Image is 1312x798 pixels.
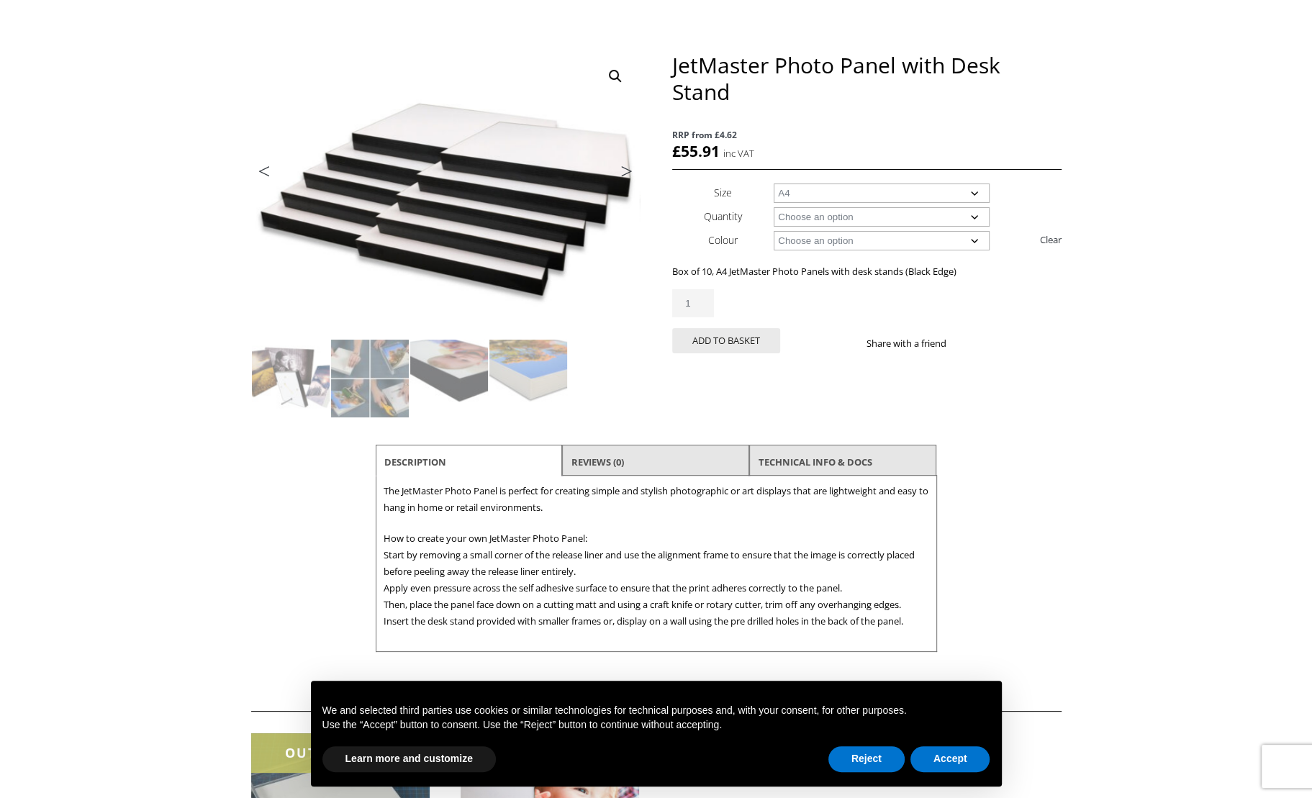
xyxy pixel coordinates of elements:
p: We and selected third parties use cookies or similar technologies for technical purposes and, wit... [322,704,990,718]
img: JetMaster Photo Panel with Desk Stand [252,340,330,417]
span: RRP from £4.62 [672,127,1061,143]
span: £ [672,141,681,161]
p: The JetMaster Photo Panel is perfect for creating simple and stylish photographic or art displays... [384,483,929,516]
label: Quantity [704,209,742,223]
h2: Related products [251,688,1062,712]
label: Colour [708,233,738,247]
img: JetMaster Photo Panel with Desk Stand - Image 7 [410,419,488,497]
bdi: 55.91 [672,141,720,161]
label: Size [714,186,732,199]
a: Clear options [1040,228,1062,251]
a: Description [384,449,446,475]
img: facebook sharing button [964,337,975,349]
img: JetMaster Photo Panel with Desk Stand - Image 5 [252,419,330,497]
p: How to create your own JetMaster Photo Panel: Start by removing a small corner of the release lin... [384,530,929,630]
p: Share with a friend [867,335,964,352]
h1: JetMaster Photo Panel with Desk Stand [672,52,1061,105]
input: Product quantity [672,289,714,317]
p: Box of 10, A4 JetMaster Photo Panels with desk stands (Black Edge) [672,263,1061,280]
img: JetMaster Photo Panel with Desk Stand - Image 4 [489,340,567,417]
button: Add to basket [672,328,780,353]
a: View full-screen image gallery [602,63,628,89]
img: email sharing button [998,337,1010,349]
div: OUT OF STOCK [251,733,430,773]
p: Use the “Accept” button to consent. Use the “Reject” button to continue without accepting. [322,718,990,733]
img: JetMaster Photo Panel with Desk Stand - Image 8 [489,419,567,497]
img: JetMaster Photo Panel with Desk Stand - Image 2 [331,340,409,417]
img: JetMaster Photo Panel with Desk Stand - Image 6 [331,419,409,497]
a: Reviews (0) [571,449,624,475]
a: TECHNICAL INFO & DOCS [759,449,872,475]
img: JetMaster Photo Panel with Desk Stand - Image 3 [410,340,488,417]
img: twitter sharing button [981,337,992,349]
button: Learn more and customize [322,746,496,772]
button: Accept [910,746,990,772]
button: Reject [828,746,905,772]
